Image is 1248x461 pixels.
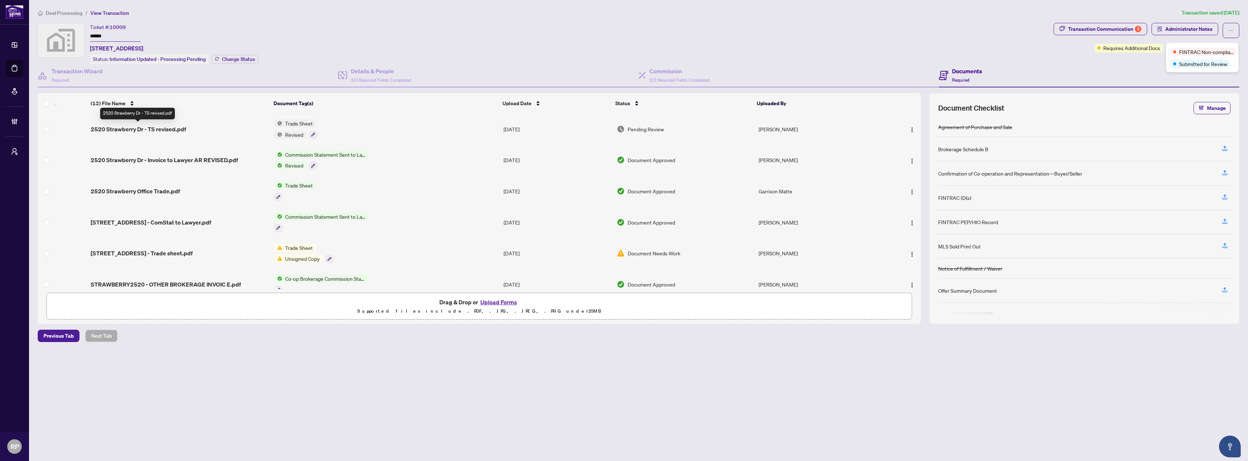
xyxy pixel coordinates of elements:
[938,287,997,295] div: Offer Summary Document
[282,161,306,169] span: Revised
[11,441,19,452] span: RP
[1182,9,1239,17] article: Transaction saved [DATE]
[952,67,982,75] h4: Documents
[47,293,912,320] span: Drag & Drop orUpload FormsSupported files include .PDF, .JPG, .JPEG, .PNG under25MB
[282,131,306,139] span: Revised
[282,119,316,127] span: Trade Sheet
[1068,23,1141,35] div: Transaction Communication
[1135,26,1141,32] div: 3
[502,99,531,107] span: Upload Date
[11,148,18,155] span: user-switch
[909,127,915,133] img: Logo
[274,119,317,139] button: Status IconTrade SheetStatus IconRevised
[44,330,74,342] span: Previous Tab
[351,77,411,83] span: 3/3 Required Fields Completed
[274,255,282,263] img: Status Icon
[274,151,282,159] img: Status Icon
[938,123,1012,131] div: Agreement of Purchase and Sale
[1054,23,1147,35] button: Transaction Communication3
[274,275,282,283] img: Status Icon
[628,125,664,133] span: Pending Review
[756,145,881,176] td: [PERSON_NAME]
[439,297,519,307] span: Drag & Drop or
[615,99,630,107] span: Status
[274,181,316,201] button: Status IconTrade Sheet
[1157,26,1162,32] span: solution
[501,145,614,176] td: [DATE]
[906,279,918,290] button: Logo
[754,93,879,114] th: Uploaded By
[478,297,519,307] button: Upload Forms
[909,189,915,195] img: Logo
[274,119,282,127] img: Status Icon
[756,269,881,300] td: [PERSON_NAME]
[612,93,754,114] th: Status
[274,181,282,189] img: Status Icon
[1194,102,1231,114] button: Manage
[1179,60,1227,68] span: Submitted for Review
[282,181,316,189] span: Trade Sheet
[628,249,680,257] span: Document Needs Work
[1219,436,1241,457] button: Open asap
[91,125,186,133] span: 2520 Strawberry Dr - TS revised.pdf
[756,176,881,207] td: Garrison Matte
[222,57,255,62] span: Change Status
[274,244,333,263] button: Status IconTrade SheetStatus IconUnsigned Copy
[282,151,368,159] span: Commission Statement Sent to Lawyer
[1228,28,1233,33] span: ellipsis
[1103,44,1160,52] span: Requires Additional Docs
[282,213,368,221] span: Commission Statement Sent to Lawyer
[756,114,881,145] td: [PERSON_NAME]
[91,249,193,258] span: [STREET_ADDRESS] - Trade sheet.pdf
[90,54,209,64] div: Status:
[938,242,981,250] div: MLS Sold Print Out
[274,244,282,252] img: Status Icon
[282,275,368,283] span: Co-op Brokerage Commission Statement
[756,238,881,269] td: [PERSON_NAME]
[628,218,675,226] span: Document Approved
[274,161,282,169] img: Status Icon
[938,103,1004,113] span: Document Checklist
[38,23,84,57] img: svg%3e
[756,207,881,238] td: [PERSON_NAME]
[85,330,118,342] button: Next Tab
[91,99,126,107] span: (12) File Name
[46,10,82,16] span: Deal Processing
[906,247,918,259] button: Logo
[501,176,614,207] td: [DATE]
[85,9,87,17] li: /
[100,108,175,119] div: 2520 Strawberry Dr - TS revised.pdf
[938,194,971,202] div: FINTRAC ID(s)
[52,67,103,75] h4: Transaction Wizard
[90,44,143,53] span: [STREET_ADDRESS]
[271,93,500,114] th: Document Tag(s)
[500,93,613,114] th: Upload Date
[38,11,43,16] span: home
[617,187,625,195] img: Document Status
[906,154,918,166] button: Logo
[1207,102,1226,114] span: Manage
[274,131,282,139] img: Status Icon
[909,251,915,257] img: Logo
[952,77,969,83] span: Required
[274,213,282,221] img: Status Icon
[1165,23,1212,35] span: Administrator Notes
[91,218,211,227] span: [STREET_ADDRESS] - ComStat to Lawyer.pdf
[906,217,918,228] button: Logo
[90,10,129,16] span: View Transaction
[617,249,625,257] img: Document Status
[501,238,614,269] td: [DATE]
[274,275,368,294] button: Status IconCo-op Brokerage Commission Statement
[938,218,998,226] div: FINTRAC PEP/HIO Record
[628,156,675,164] span: Document Approved
[501,269,614,300] td: [DATE]
[938,264,1002,272] div: Notice of Fulfillment / Waiver
[938,169,1082,177] div: Confirmation of Co-operation and Representation—Buyer/Seller
[628,187,675,195] span: Document Approved
[52,77,69,83] span: Required
[110,56,206,62] span: Information Updated - Processing Pending
[91,156,238,164] span: 2520 Strawberry Dr - Invoice to Lawyer AR REVISED.pdf
[212,55,258,63] button: Change Status
[351,67,411,75] h4: Details & People
[617,280,625,288] img: Document Status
